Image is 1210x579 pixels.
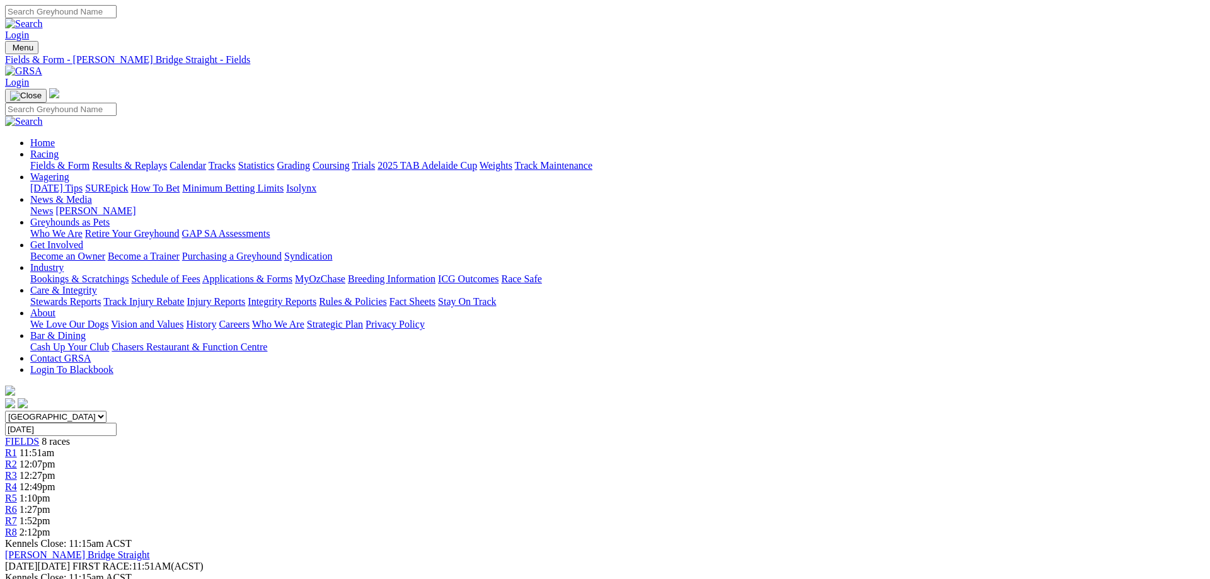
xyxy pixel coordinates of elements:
a: R6 [5,504,17,515]
a: Stewards Reports [30,296,101,307]
div: Greyhounds as Pets [30,228,1205,239]
a: SUREpick [85,183,128,193]
a: Breeding Information [348,273,435,284]
div: News & Media [30,205,1205,217]
a: MyOzChase [295,273,345,284]
a: We Love Our Dogs [30,319,108,330]
a: Care & Integrity [30,285,97,295]
img: Close [10,91,42,101]
span: 1:27pm [20,504,50,515]
img: Search [5,18,43,30]
a: Get Involved [30,239,83,250]
div: Care & Integrity [30,296,1205,307]
span: [DATE] [5,561,38,571]
a: R1 [5,447,17,458]
a: Isolynx [286,183,316,193]
img: GRSA [5,66,42,77]
img: logo-grsa-white.png [5,386,15,396]
a: Tracks [209,160,236,171]
a: 2025 TAB Adelaide Cup [377,160,477,171]
div: Industry [30,273,1205,285]
a: Race Safe [501,273,541,284]
a: Racing [30,149,59,159]
a: Integrity Reports [248,296,316,307]
a: How To Bet [131,183,180,193]
img: facebook.svg [5,398,15,408]
span: 2:12pm [20,527,50,537]
span: 11:51AM(ACST) [72,561,204,571]
a: Who We Are [30,228,83,239]
button: Toggle navigation [5,89,47,103]
img: twitter.svg [18,398,28,408]
a: Greyhounds as Pets [30,217,110,227]
button: Toggle navigation [5,41,38,54]
a: Fields & Form [30,160,89,171]
a: Syndication [284,251,332,261]
a: FIELDS [5,436,39,447]
a: R2 [5,459,17,469]
a: Wagering [30,171,69,182]
span: R7 [5,515,17,526]
a: Fact Sheets [389,296,435,307]
a: About [30,307,55,318]
a: Login [5,77,29,88]
a: Fields & Form - [PERSON_NAME] Bridge Straight - Fields [5,54,1205,66]
a: Bookings & Scratchings [30,273,129,284]
a: Applications & Forms [202,273,292,284]
a: Coursing [313,160,350,171]
span: Kennels Close: 11:15am ACST [5,538,132,549]
a: Injury Reports [187,296,245,307]
a: News [30,205,53,216]
span: FIRST RACE: [72,561,132,571]
a: Stay On Track [438,296,496,307]
a: Chasers Restaurant & Function Centre [112,341,267,352]
a: R8 [5,527,17,537]
a: Industry [30,262,64,273]
a: R4 [5,481,17,492]
input: Select date [5,423,117,436]
a: Trials [352,160,375,171]
a: Vision and Values [111,319,183,330]
span: 8 races [42,436,70,447]
a: Statistics [238,160,275,171]
a: R3 [5,470,17,481]
span: 1:52pm [20,515,50,526]
a: Bar & Dining [30,330,86,341]
a: Track Maintenance [515,160,592,171]
a: Contact GRSA [30,353,91,364]
a: Strategic Plan [307,319,363,330]
span: 12:27pm [20,470,55,481]
a: Grading [277,160,310,171]
img: logo-grsa-white.png [49,88,59,98]
a: Results & Replays [92,160,167,171]
span: 12:07pm [20,459,55,469]
a: Minimum Betting Limits [182,183,284,193]
input: Search [5,5,117,18]
a: Track Injury Rebate [103,296,184,307]
div: About [30,319,1205,330]
a: Home [30,137,55,148]
span: [DATE] [5,561,70,571]
a: Who We Are [252,319,304,330]
a: History [186,319,216,330]
span: 12:49pm [20,481,55,492]
a: [PERSON_NAME] [55,205,135,216]
a: Become an Owner [30,251,105,261]
span: Menu [13,43,33,52]
span: 1:10pm [20,493,50,503]
a: Privacy Policy [366,319,425,330]
a: Become a Trainer [108,251,180,261]
a: Retire Your Greyhound [85,228,180,239]
a: Rules & Policies [319,296,387,307]
a: Cash Up Your Club [30,341,109,352]
img: Search [5,116,43,127]
a: [DATE] Tips [30,183,83,193]
a: ICG Outcomes [438,273,498,284]
div: Wagering [30,183,1205,194]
